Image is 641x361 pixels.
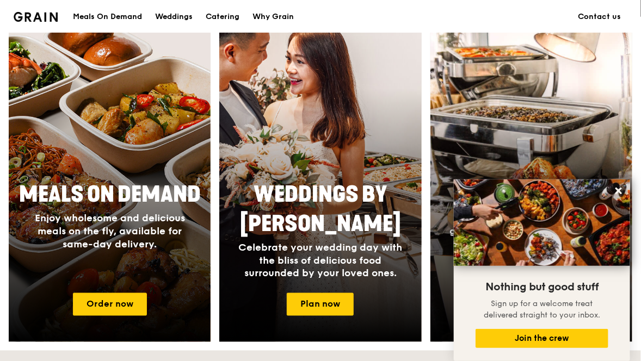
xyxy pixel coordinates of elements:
[246,1,300,33] a: Why Grain
[454,179,630,266] img: DSC07876-Edit02-Large.jpeg
[73,293,147,316] a: Order now
[476,329,608,348] button: Join the crew
[19,182,201,208] span: Meals On Demand
[219,26,421,342] a: Weddings by [PERSON_NAME]Celebrate your wedding day with the bliss of delicious food surrounded b...
[9,26,211,342] a: Meals On DemandEnjoy wholesome and delicious meals on the fly, available for same-day delivery.Or...
[238,241,402,279] span: Celebrate your wedding day with the bliss of delicious food surrounded by your loved ones.
[149,1,199,33] a: Weddings
[35,212,185,250] span: Enjoy wholesome and delicious meals on the fly, available for same-day delivery.
[240,182,401,237] span: Weddings by [PERSON_NAME]
[199,1,246,33] a: Catering
[252,1,294,33] div: Why Grain
[610,182,627,200] button: Close
[485,281,599,294] span: Nothing but good stuff
[430,26,632,342] a: CateringDishes to delight your guests, at gatherings and events of all sizes.Plan now
[484,299,600,320] span: Sign up for a welcome treat delivered straight to your inbox.
[73,1,142,33] div: Meals On Demand
[571,1,627,33] a: Contact us
[14,12,58,22] img: Grain
[155,1,193,33] div: Weddings
[287,293,354,316] a: Plan now
[206,1,239,33] div: Catering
